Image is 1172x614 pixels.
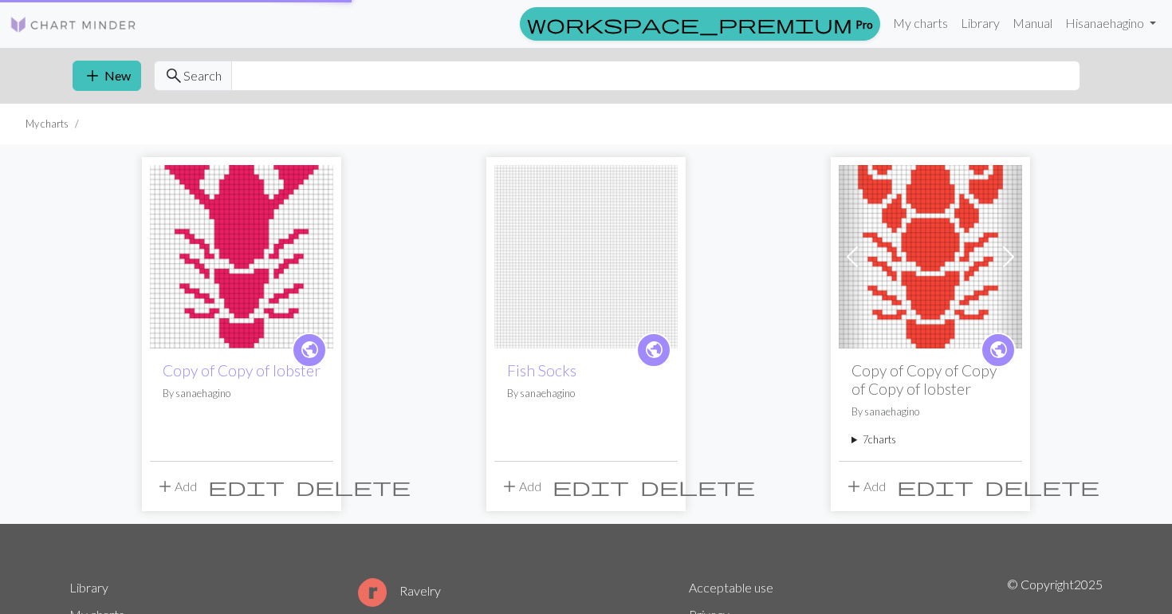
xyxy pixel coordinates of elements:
button: Delete [979,471,1105,502]
span: edit [208,475,285,498]
span: public [300,337,320,362]
li: My charts [26,116,69,132]
a: Ravelry [358,583,441,598]
i: public [300,334,320,366]
i: public [644,334,664,366]
button: Edit [203,471,290,502]
img: Ravelry logo [358,578,387,607]
h2: Copy of Copy of Copy of Copy of lobster [851,361,1009,398]
span: add [155,475,175,498]
span: search [164,65,183,87]
a: Manual [1006,7,1059,39]
i: public [989,334,1009,366]
p: By sanaehagino [507,386,665,401]
span: delete [296,475,411,498]
button: Add [494,471,547,502]
span: edit [897,475,973,498]
a: lobster [839,247,1022,262]
button: Edit [891,471,979,502]
span: public [989,337,1009,362]
a: Acceptable use [689,580,773,595]
a: public [292,333,327,368]
span: add [500,475,519,498]
button: Add [839,471,891,502]
span: delete [640,475,755,498]
a: Library [69,580,108,595]
button: Edit [547,471,635,502]
button: Add [150,471,203,502]
a: Fish Socks [507,361,576,380]
span: workspace_premium [527,13,852,35]
span: edit [553,475,629,498]
img: lobster [839,165,1022,348]
img: Fish Socks [494,165,678,348]
span: Search [183,66,222,85]
a: Copy of Copy of lobster [163,361,321,380]
a: Fish Socks [494,247,678,262]
span: delete [985,475,1099,498]
a: public [636,333,671,368]
a: public [981,333,1016,368]
a: Library [954,7,1006,39]
span: public [644,337,664,362]
i: Edit [208,477,285,496]
button: Delete [635,471,761,502]
p: By sanaehagino [851,404,1009,419]
a: Copy of lobster [150,247,333,262]
a: Hisanaehagino [1059,7,1162,39]
summary: 7charts [851,432,1009,447]
img: Copy of lobster [150,165,333,348]
img: Logo [10,15,137,34]
a: My charts [887,7,954,39]
span: add [83,65,102,87]
button: New [73,61,141,91]
p: By sanaehagino [163,386,321,401]
span: add [844,475,863,498]
a: Pro [520,7,880,41]
button: Delete [290,471,416,502]
i: Edit [897,477,973,496]
i: Edit [553,477,629,496]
